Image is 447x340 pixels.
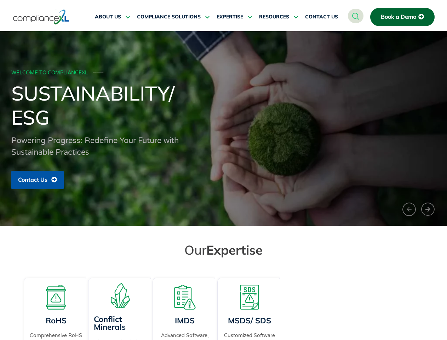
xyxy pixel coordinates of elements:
span: COMPLIANCE SOLUTIONS [137,14,201,20]
h2: Our [25,242,422,258]
a: MSDS/ SDS [228,316,271,325]
a: COMPLIANCE SOLUTIONS [137,8,210,25]
a: navsearch-button [348,9,363,23]
span: ─── [93,70,104,76]
a: EXPERTISE [217,8,252,25]
a: Contact Us [11,171,64,189]
span: Contact Us [18,177,47,183]
a: Book a Demo [370,8,435,26]
a: RoHS [45,316,66,325]
a: CONTACT US [305,8,338,25]
a: IMDS [175,316,195,325]
span: EXPERTISE [217,14,243,20]
span: Expertise [206,242,263,258]
a: RESOURCES [259,8,298,25]
div: WELCOME TO COMPLIANCEXL [11,70,434,76]
span: ABOUT US [95,14,121,20]
img: A warning board with SDS displaying [237,285,262,310]
span: Powering Progress: Redefine Your Future with Sustainable Practices [11,136,179,157]
img: logo-one.svg [13,9,69,25]
span: Book a Demo [381,14,416,20]
a: Conflict Minerals [94,314,126,332]
img: A list board with a warning [172,285,197,310]
span: RESOURCES [259,14,289,20]
h1: Sustainability/ ESG [11,81,436,129]
a: ABOUT US [95,8,130,25]
img: A board with a warning sign [44,285,68,310]
span: CONTACT US [305,14,338,20]
img: A representation of minerals [108,283,133,308]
